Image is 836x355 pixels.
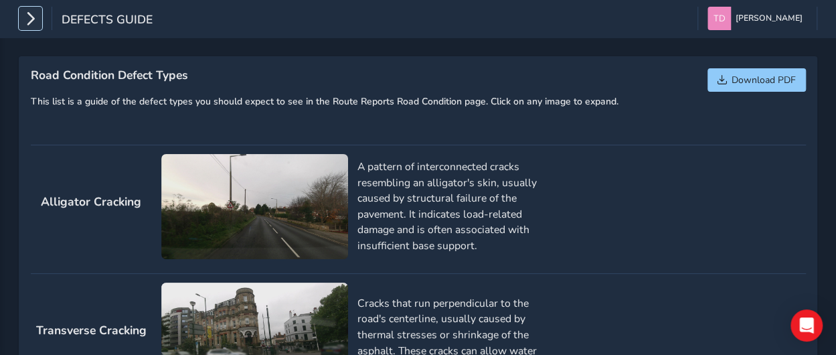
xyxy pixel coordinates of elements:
[707,7,807,30] button: [PERSON_NAME]
[790,309,823,342] div: Open Intercom Messenger
[31,68,618,82] h1: Road Condition Defect Types
[736,7,803,30] span: [PERSON_NAME]
[161,154,348,259] img: Alligator Cracking
[31,324,152,338] h2: Transverse Cracking
[62,11,153,30] span: Defects Guide
[707,7,731,30] img: diamond-layout
[357,159,544,255] p: A pattern of interconnected cracks resembling an alligator's skin, usually caused by structural f...
[732,74,796,86] span: Download PDF
[31,195,152,209] h2: Alligator Cracking
[31,96,618,108] h6: This list is a guide of the defect types you should expect to see in the Route Reports Road Condi...
[707,68,806,92] button: Download PDF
